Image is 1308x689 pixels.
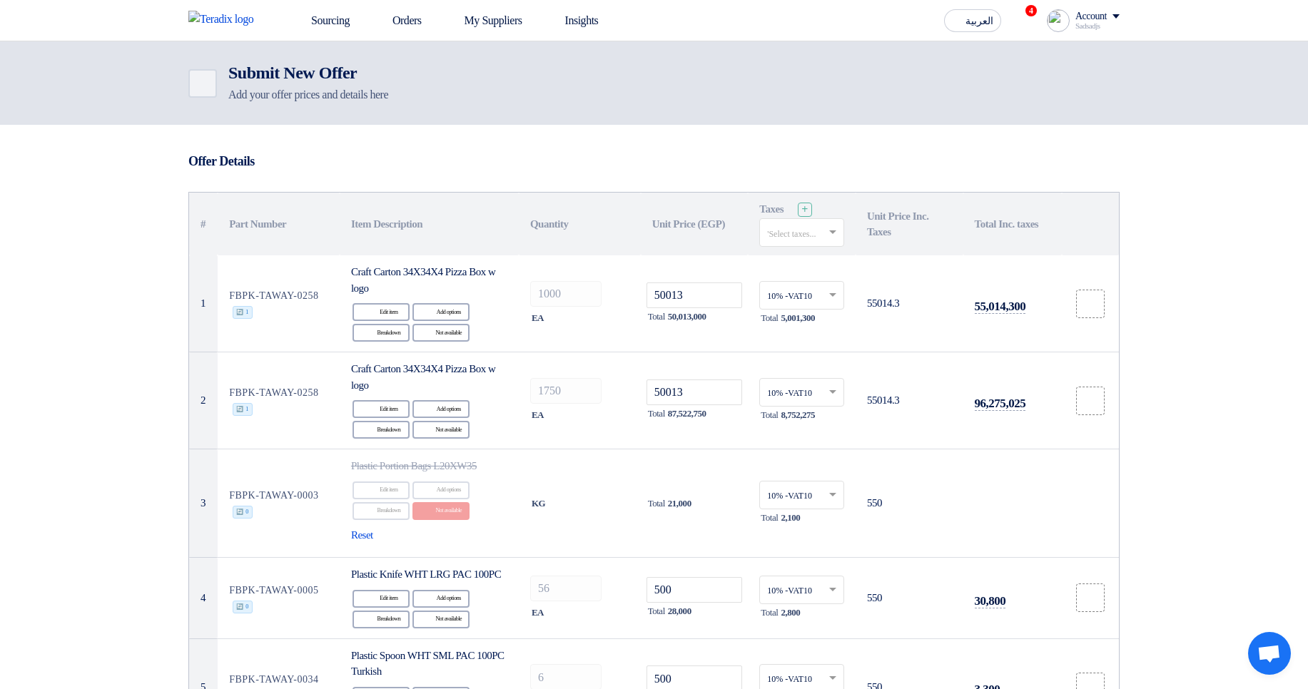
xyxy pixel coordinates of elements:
a: Sourcing [280,5,361,36]
span: SUBMIT_OFFER.SYNC_INDICATOR_TOOLTIP [233,403,253,416]
div: Edit item [353,303,410,321]
div: Add options [412,400,470,418]
td: 55014.3 [856,352,963,449]
td: 4 [189,558,218,639]
span: 50,013,000 [668,310,706,324]
input: Unit Price [647,379,743,405]
div: Sadsadjs [1075,22,1120,30]
span: SUBMIT_OFFER.SYNC_INDICATOR_TOOLTIP [233,601,253,613]
div: Add options [412,481,470,499]
td: 1 [189,255,218,352]
span: 2,100 [781,511,800,525]
img: Teradix logo [188,11,263,28]
div: Open chat [1248,632,1291,675]
div: Add options [412,303,470,321]
span: Total [761,511,778,525]
input: Unit Price [647,282,743,308]
div: Edit item [353,400,410,418]
span: Craft Carton 34X34X4 Pizza Box w logo [351,266,496,294]
td: 550 [856,558,963,639]
ng-select: VAT [759,281,844,310]
th: Total Inc. taxes [963,193,1062,255]
ng-select: VAT [759,576,844,604]
span: Total [648,310,665,324]
input: RFQ_STEP1.ITEMS.2.AMOUNT_TITLE [530,576,602,601]
span: Plastic Knife WHT LRG PAC 100PC [351,568,501,580]
span: Total [761,606,778,620]
span: KG [532,496,545,511]
ng-select: VAT [759,378,844,407]
span: 87,522,750 [668,407,706,421]
span: 8,752,275 [781,408,815,422]
span: العربية [965,16,993,26]
span: Total [761,408,778,422]
span: Total [648,604,665,618]
span: 55,014,300 [975,300,1026,314]
th: Quantity [519,193,641,255]
a: Insights [534,5,610,36]
span: EA [532,408,544,422]
span: 5,001,300 [781,311,815,325]
th: Taxes [748,193,856,255]
input: RFQ_STEP1.ITEMS.2.AMOUNT_TITLE [530,378,602,404]
td: FBPK-TAWAY-0258 [218,352,340,449]
div: Breakdown [353,611,410,628]
span: Total [648,407,665,421]
div: Not available [412,421,470,439]
span: 96,275,025 [975,397,1026,411]
th: Unit Price Inc. Taxes [856,193,963,255]
div: Breakdown [353,421,410,439]
h2: Submit New Offer [228,63,388,83]
span: SUBMIT_OFFER.SYNC_INDICATOR_TOOLTIP [233,306,253,319]
div: Not available [412,502,470,520]
span: + [801,203,808,215]
span: 28,000 [668,604,691,618]
div: Edit item [353,590,410,608]
div: Edit item [353,481,410,499]
ng-select: VAT [759,481,844,509]
span: 2,800 [781,606,800,620]
div: Not available [412,611,470,628]
input: Unit Price [647,577,743,603]
span: Plastic Portion Bags L20XW35 [351,460,477,471]
button: العربية [944,9,1001,32]
span: Plastic Spoon WHT SML PAC 100PC Turkish [351,650,505,678]
input: RFQ_STEP1.ITEMS.2.AMOUNT_TITLE [530,281,602,307]
th: Item Description [340,193,519,255]
span: EA [532,311,544,325]
img: profile_test.png [1047,9,1070,32]
span: EA [532,606,544,620]
h3: Offer Details [188,153,1120,169]
td: FBPK-TAWAY-0258 [218,255,340,352]
td: FBPK-TAWAY-0005 [218,558,340,639]
a: My Suppliers [433,5,534,36]
td: 550 [856,449,963,558]
td: 55014.3 [856,255,963,352]
div: Breakdown [353,502,410,520]
span: 30,800 [975,594,1006,608]
span: 4 [1025,5,1037,16]
span: Reset [351,527,373,543]
div: Add your offer prices and details here [228,86,388,103]
td: 2 [189,352,218,449]
div: Add options [412,590,470,608]
span: Total [761,311,778,325]
span: SUBMIT_OFFER.SYNC_INDICATOR_TOOLTIP [233,506,253,519]
th: Part Number [218,193,340,255]
td: 3 [189,449,218,558]
span: Total [648,496,665,511]
div: Breakdown [353,324,410,342]
th: Unit Price (EGP) [641,193,749,255]
a: Orders [361,5,433,36]
div: Not available [412,324,470,342]
th: # [189,193,218,255]
div: Account [1075,11,1107,23]
span: Craft Carton 34X34X4 Pizza Box w logo [351,363,496,391]
span: 21,000 [668,496,691,511]
td: FBPK-TAWAY-0003 [218,449,340,558]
